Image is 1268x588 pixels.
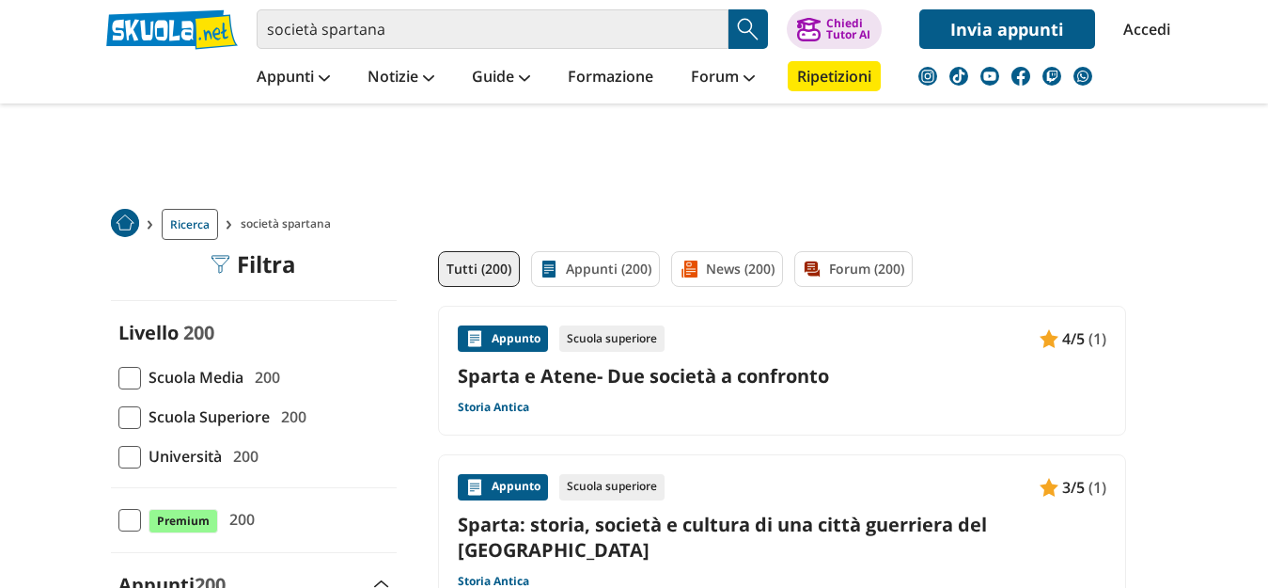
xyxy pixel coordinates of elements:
button: Search Button [728,9,768,49]
img: WhatsApp [1073,67,1092,86]
img: Forum filtro contenuto [803,260,822,278]
a: Home [111,209,139,240]
div: Appunto [458,326,548,352]
span: 200 [274,405,306,429]
a: Ricerca [162,209,218,240]
a: Notizie [363,61,439,95]
button: ChiediTutor AI [787,9,882,49]
a: News (200) [671,251,783,287]
div: Scuola superiore [559,474,665,501]
img: Apri e chiudi sezione [374,580,389,588]
span: 200 [222,507,255,532]
span: Scuola Superiore [141,405,270,429]
a: Accedi [1123,9,1163,49]
span: società spartana [241,209,338,240]
img: Appunti contenuto [1040,329,1058,348]
a: Formazione [563,61,658,95]
img: Appunti contenuto [1040,478,1058,497]
img: News filtro contenuto [680,260,698,278]
a: Forum [686,61,759,95]
input: Cerca appunti, riassunti o versioni [257,9,728,49]
a: Storia Antica [458,400,529,415]
span: (1) [1088,475,1106,500]
a: Ripetizioni [788,61,881,91]
img: instagram [918,67,937,86]
img: Appunti filtro contenuto [540,260,558,278]
img: tiktok [949,67,968,86]
span: Scuola Media [141,365,243,389]
img: facebook [1011,67,1030,86]
img: Filtra filtri mobile [211,255,229,274]
img: Cerca appunti, riassunti o versioni [734,15,762,43]
a: Sparta e Atene- Due società a confronto [458,363,1106,389]
img: Home [111,209,139,237]
span: Università [141,444,222,469]
span: (1) [1088,326,1106,351]
div: Scuola superiore [559,326,665,352]
span: 4/5 [1062,326,1085,351]
a: Appunti (200) [531,251,660,287]
a: Invia appunti [919,9,1095,49]
div: Appunto [458,474,548,501]
img: Appunti contenuto [465,329,484,348]
a: Sparta: storia, società e cultura di una città guerriera del [GEOGRAPHIC_DATA] [458,512,1106,563]
span: 200 [226,444,258,469]
span: 200 [183,320,214,345]
a: Forum (200) [794,251,913,287]
span: 200 [247,365,280,389]
img: Appunti contenuto [465,478,484,497]
span: Premium [149,509,218,533]
a: Tutti (200) [438,251,520,287]
label: Livello [118,320,179,345]
div: Filtra [211,251,296,278]
a: Appunti [252,61,335,95]
span: 3/5 [1062,475,1085,500]
a: Guide [467,61,535,95]
img: youtube [980,67,999,86]
div: Chiedi Tutor AI [826,18,870,40]
img: twitch [1042,67,1061,86]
